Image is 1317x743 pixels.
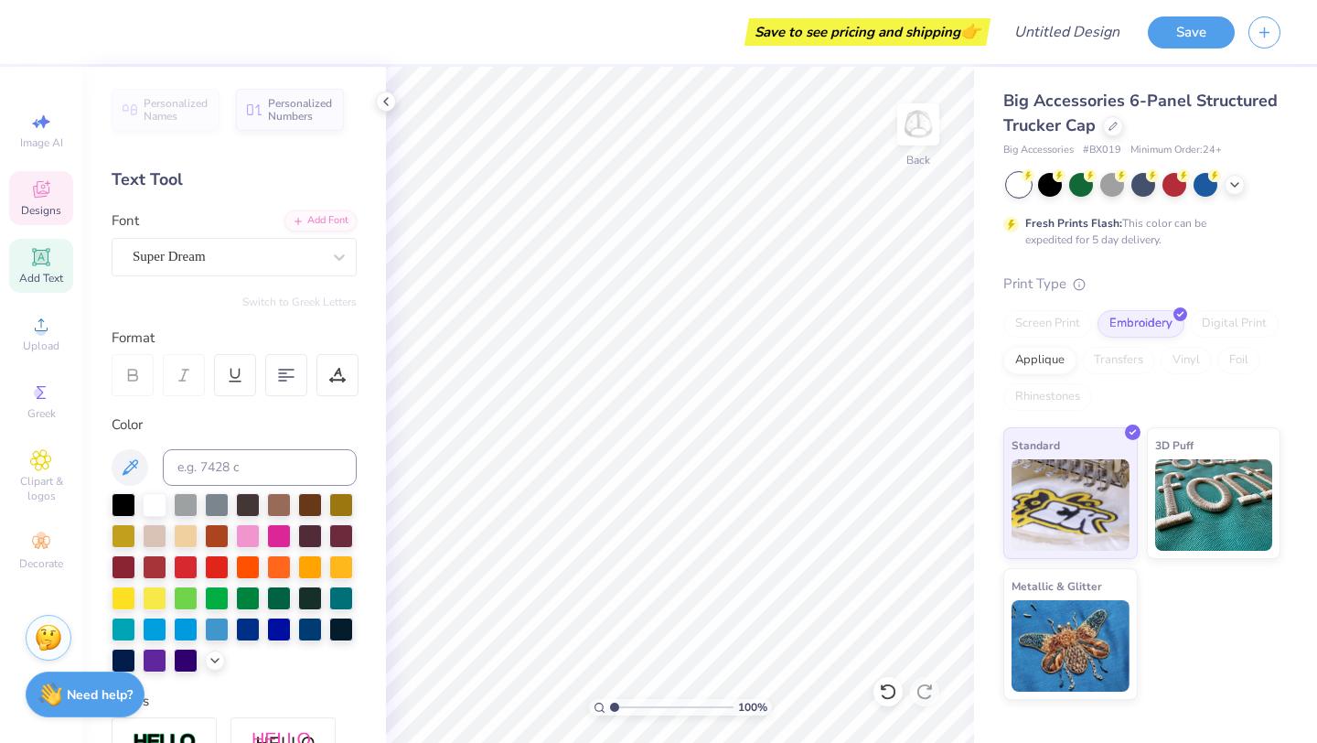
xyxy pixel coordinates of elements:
div: Format [112,328,359,349]
span: Add Text [19,271,63,285]
img: 3D Puff [1155,459,1273,551]
span: Big Accessories [1003,143,1074,158]
div: Transfers [1082,347,1155,374]
div: Save to see pricing and shipping [749,18,986,46]
div: Embroidery [1097,310,1184,338]
button: Save [1148,16,1235,48]
div: Print Type [1003,274,1280,295]
div: Foil [1217,347,1260,374]
label: Font [112,210,139,232]
span: Personalized Names [144,97,209,123]
span: # BX019 [1083,143,1121,158]
span: Designs [21,203,61,218]
input: e.g. 7428 c [163,449,357,486]
div: This color can be expedited for 5 day delivery. [1025,215,1250,248]
span: 👉 [960,20,980,42]
div: Back [906,152,930,168]
span: Standard [1012,436,1060,455]
img: Back [900,106,937,143]
span: Metallic & Glitter [1012,576,1102,596]
strong: Fresh Prints Flash: [1025,216,1122,231]
input: Untitled Design [1000,14,1134,50]
span: Upload [23,339,59,353]
div: Applique [1003,347,1076,374]
img: Standard [1012,459,1130,551]
span: 100 % [738,699,767,716]
div: Vinyl [1161,347,1212,374]
div: Add Font [284,210,357,232]
div: Text Tool [112,167,357,192]
span: Greek [27,406,56,421]
span: Big Accessories 6-Panel Structured Trucker Cap [1003,90,1278,136]
span: Image AI [20,135,63,150]
div: Color [112,415,357,436]
span: 3D Puff [1155,436,1194,455]
strong: Need help? [67,686,133,704]
button: Switch to Greek Letters [242,295,357,309]
img: Metallic & Glitter [1012,600,1130,692]
div: Styles [112,691,357,712]
span: Minimum Order: 24 + [1130,143,1222,158]
span: Personalized Numbers [268,97,333,123]
span: Decorate [19,556,63,571]
div: Screen Print [1003,310,1092,338]
span: Clipart & logos [9,474,73,503]
div: Rhinestones [1003,383,1092,411]
div: Digital Print [1190,310,1279,338]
